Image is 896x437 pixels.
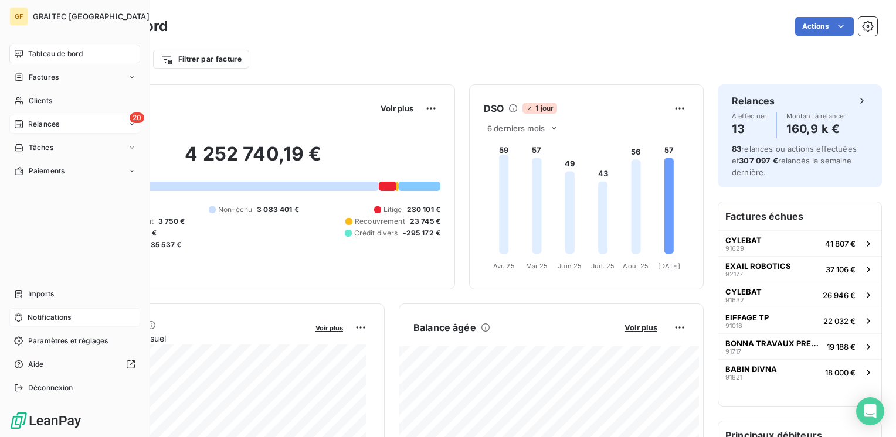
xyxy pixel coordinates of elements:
span: EXAIL ROBOTICS [725,261,791,271]
span: Voir plus [315,324,343,332]
img: Logo LeanPay [9,411,82,430]
span: Notifications [28,312,71,323]
button: Voir plus [377,103,417,114]
span: Voir plus [625,323,657,332]
h6: Relances [732,94,775,108]
span: Clients [29,95,52,106]
span: Montant à relancer [786,112,846,120]
span: 23 745 € [410,216,440,227]
tspan: Août 25 [623,262,649,270]
span: 91018 [725,322,742,329]
span: Paramètres et réglages [28,336,108,346]
button: CYLEBAT9162941 807 € [718,230,881,256]
span: 83 [732,144,741,153]
span: Voir plus [381,104,413,113]
button: Filtrer par facture [153,50,249,69]
span: 91632 [725,296,744,303]
span: Recouvrement [355,216,405,227]
span: 1 jour [522,103,557,114]
span: 91629 [725,245,744,252]
span: 41 807 € [825,239,856,248]
span: 92177 [725,271,743,278]
h6: Factures échues [718,202,881,230]
span: Aide [28,359,44,370]
span: 6 derniers mois [487,124,545,133]
button: BONNA TRAVAUX PRESSION9171719 188 € [718,333,881,359]
span: Paiements [29,166,65,176]
button: Voir plus [312,322,347,333]
tspan: Juin 25 [558,262,582,270]
h4: 13 [732,120,767,138]
span: BABIN DIVNA [725,364,777,374]
h6: DSO [484,101,504,115]
span: 3 083 401 € [257,204,299,215]
span: -295 172 € [403,228,441,238]
span: À effectuer [732,112,767,120]
h4: 160,9 k € [786,120,846,138]
span: Crédit divers [354,228,398,238]
span: 20 [130,112,144,123]
a: Aide [9,355,140,374]
span: Factures [29,72,59,83]
tspan: Juil. 25 [591,262,615,270]
span: 18 000 € [825,368,856,377]
button: Voir plus [621,322,661,333]
span: -35 537 € [147,240,181,250]
span: CYLEBAT [725,287,762,296]
tspan: Avr. 25 [493,262,515,270]
span: Déconnexion [28,383,73,393]
div: Open Intercom Messenger [856,397,884,425]
tspan: Mai 25 [526,262,548,270]
tspan: [DATE] [658,262,680,270]
button: EIFFAGE TP9101822 032 € [718,308,881,333]
span: 91717 [725,348,741,355]
h6: Balance âgée [413,320,476,334]
span: Relances [28,119,59,129]
span: Chiffre d'affaires mensuel [66,332,307,344]
span: GRAITEC [GEOGRAPHIC_DATA] [33,12,150,21]
span: relances ou actions effectuées et relancés la semaine dernière. [732,144,857,177]
span: Imports [28,289,54,299]
span: EIFFAGE TP [725,313,769,322]
span: 26 946 € [823,291,856,300]
span: CYLEBAT [725,235,762,245]
span: Non-échu [218,204,252,215]
span: 19 188 € [827,342,856,351]
span: 37 106 € [826,265,856,274]
span: 230 101 € [407,204,440,215]
span: Litige [383,204,402,215]
button: EXAIL ROBOTICS9217737 106 € [718,256,881,282]
h2: 4 252 740,19 € [66,142,440,177]
button: Actions [795,17,854,36]
span: Tableau de bord [28,49,83,59]
span: 3 750 € [158,216,185,227]
span: BONNA TRAVAUX PRESSION [725,339,822,348]
button: BABIN DIVNA9182118 000 € [718,359,881,385]
span: 307 097 € [739,156,778,165]
span: 22 032 € [823,316,856,326]
div: GF [9,7,28,26]
button: CYLEBAT9163226 946 € [718,282,881,308]
span: 91821 [725,374,742,381]
span: Tâches [29,142,53,153]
